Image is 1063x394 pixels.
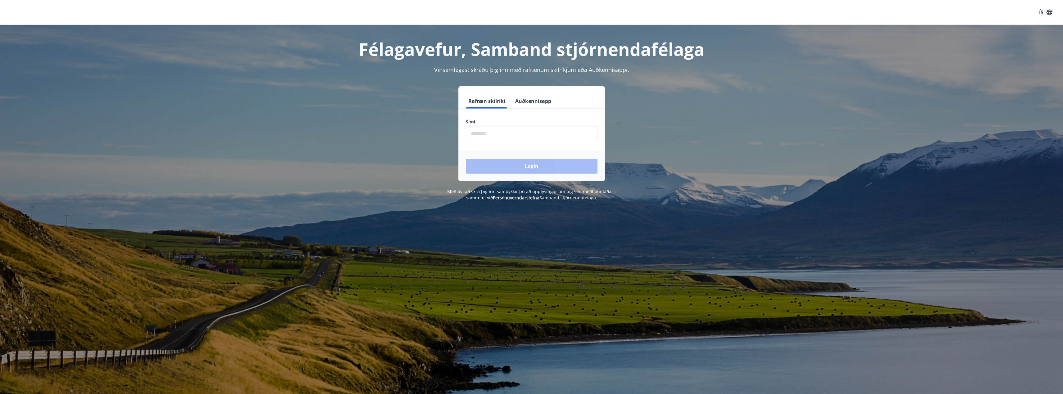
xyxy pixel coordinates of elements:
span: Vinsamlegast skráðu þig inn með rafrænum skilríkjum eða Auðkennisappi. [434,66,629,73]
label: Sími [466,119,597,125]
h1: Félagavefur, Samband stjórnendafélaga [316,37,748,61]
button: Auðkennisapp [513,94,554,108]
button: ÍS [1036,7,1056,18]
a: Persónuverndarstefna [493,195,539,201]
button: Rafræn skilríki [466,94,508,108]
span: Með því að skrá þig inn samþykkir þú að upplýsingar um þig séu meðhöndlaðar í samræmi við Samband... [447,188,616,201]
